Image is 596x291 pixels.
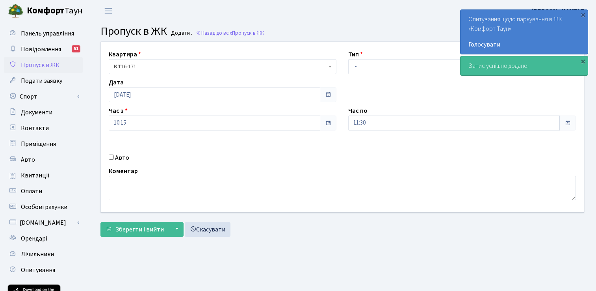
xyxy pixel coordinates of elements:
div: Опитування щодо паркування в ЖК «Комфорт Таун» [460,10,588,54]
b: [PERSON_NAME] П. [532,7,587,15]
label: Коментар [109,166,138,176]
span: Контакти [21,124,49,132]
label: Тип [348,50,363,59]
span: Таун [27,4,83,18]
span: Особові рахунки [21,203,67,211]
div: × [579,11,587,19]
span: <b>КТ</b>&nbsp;&nbsp;&nbsp;&nbsp;16-171 [109,59,336,74]
span: Подати заявку [21,76,62,85]
span: Пропуск в ЖК [100,23,167,39]
label: Час по [348,106,368,116]
a: Скасувати [185,222,230,237]
span: Авто [21,155,35,164]
span: Оплати [21,187,42,196]
a: Повідомлення51 [4,41,83,57]
a: Назад до всіхПропуск в ЖК [196,29,264,37]
span: Лічильники [21,250,54,259]
a: Подати заявку [4,73,83,89]
a: Лічильники [4,246,83,262]
a: [DOMAIN_NAME] [4,215,83,231]
b: КТ [114,63,121,71]
div: × [579,57,587,65]
a: Контакти [4,120,83,136]
a: Спорт [4,89,83,104]
img: logo.png [8,3,24,19]
small: Додати . [169,30,192,37]
span: Документи [21,108,52,117]
a: Орендарі [4,231,83,246]
a: Опитування [4,262,83,278]
a: Оплати [4,183,83,199]
label: Квартира [109,50,141,59]
div: Запис успішно додано. [460,56,588,75]
a: [PERSON_NAME] П. [532,6,587,16]
a: Пропуск в ЖК [4,57,83,73]
span: <b>КТ</b>&nbsp;&nbsp;&nbsp;&nbsp;16-171 [114,63,327,71]
label: Час з [109,106,128,116]
a: Документи [4,104,83,120]
span: Квитанції [21,171,50,180]
div: 51 [72,45,80,52]
label: Дата [109,78,124,87]
a: Приміщення [4,136,83,152]
button: Зберегти і вийти [100,222,169,237]
span: Приміщення [21,140,56,148]
span: Повідомлення [21,45,61,54]
span: Пропуск в ЖК [232,29,264,37]
span: Опитування [21,266,55,274]
span: Пропуск в ЖК [21,61,59,69]
a: Авто [4,152,83,168]
span: Орендарі [21,234,47,243]
a: Особові рахунки [4,199,83,215]
a: Панель управління [4,26,83,41]
b: Комфорт [27,4,65,17]
span: Зберегти і вийти [115,225,164,234]
a: Голосувати [468,40,580,49]
a: Квитанції [4,168,83,183]
span: Панель управління [21,29,74,38]
button: Переключити навігацію [98,4,118,17]
label: Авто [115,153,129,162]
